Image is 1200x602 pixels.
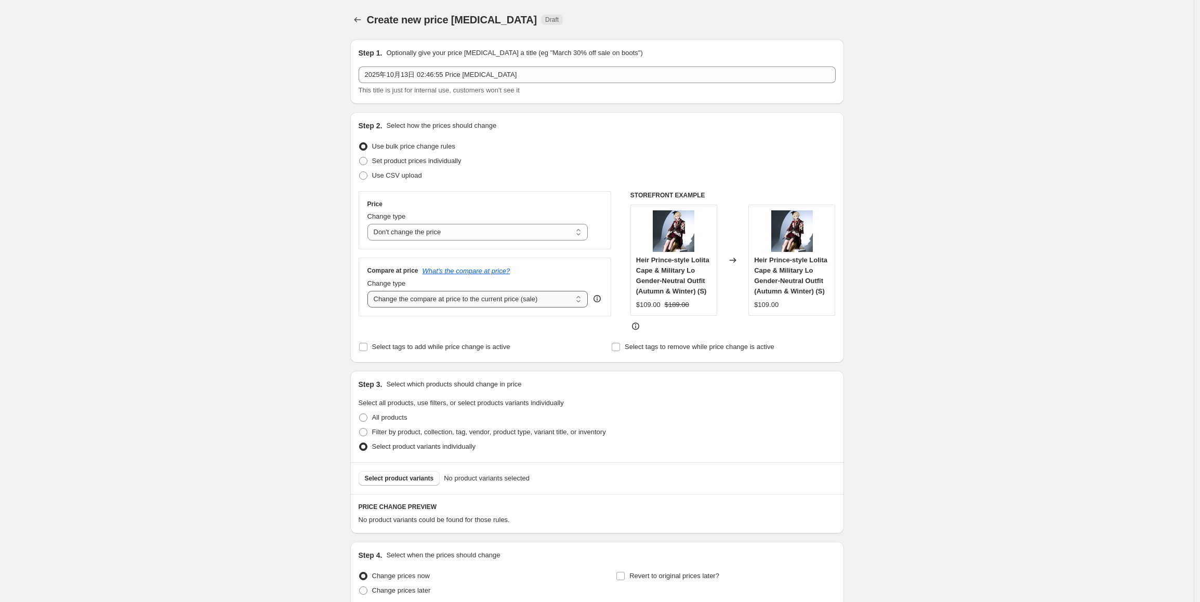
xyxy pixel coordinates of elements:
span: No product variants could be found for those rules. [359,516,510,524]
h6: STOREFRONT EXAMPLE [630,191,836,199]
button: Select product variants [359,471,440,486]
p: Select when the prices should change [386,550,500,560]
span: Revert to original prices later? [629,572,719,580]
input: 30% off holiday sale [359,66,836,83]
span: Select tags to remove while price change is active [625,343,774,351]
span: Use bulk price change rules [372,142,455,150]
span: Create new price [MEDICAL_DATA] [367,14,537,25]
h2: Step 2. [359,121,383,131]
h3: Compare at price [367,266,418,275]
span: Change type [367,212,406,220]
p: Optionally give your price [MEDICAL_DATA] a title (eg "March 30% off sale on boots") [386,48,642,58]
span: Change prices later [372,586,431,594]
span: Set product prices individually [372,157,461,165]
p: Select which products should change in price [386,379,521,390]
span: Use CSV upload [372,171,422,179]
div: help [592,293,602,304]
span: Select product variants individually [372,443,476,450]
button: What's the compare at price? [423,267,510,275]
span: Change type [367,279,406,287]
img: O1CN01HbEe0a1YRhOqjxqyL__655493056_80x.jpg [771,210,813,252]
span: Change prices now [372,572,430,580]
div: $109.00 [754,300,779,310]
span: No product variants selected [444,473,530,484]
button: Price change jobs [350,12,365,27]
div: $109.00 [636,300,661,310]
h2: Step 4. [359,550,383,560]
span: Draft [545,16,559,24]
span: All products [372,413,407,421]
h3: Price [367,200,383,208]
span: Heir Prince-style Lolita Cape & Military Lo Gender-Neutral Outfit (Autumn & Winter) (S) [636,256,709,295]
span: Heir Prince-style Lolita Cape & Military Lo Gender-Neutral Outfit (Autumn & Winter) (S) [754,256,827,295]
h2: Step 3. [359,379,383,390]
span: Select tags to add while price change is active [372,343,510,351]
strike: $189.00 [665,300,689,310]
img: O1CN01HbEe0a1YRhOqjxqyL__655493056_80x.jpg [653,210,694,252]
span: Select all products, use filters, or select products variants individually [359,399,564,407]
h6: PRICE CHANGE PREVIEW [359,503,836,511]
span: Filter by product, collection, tag, vendor, product type, variant title, or inventory [372,428,606,436]
span: Select product variants [365,474,434,483]
h2: Step 1. [359,48,383,58]
span: This title is just for internal use, customers won't see it [359,86,520,94]
p: Select how the prices should change [386,121,496,131]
